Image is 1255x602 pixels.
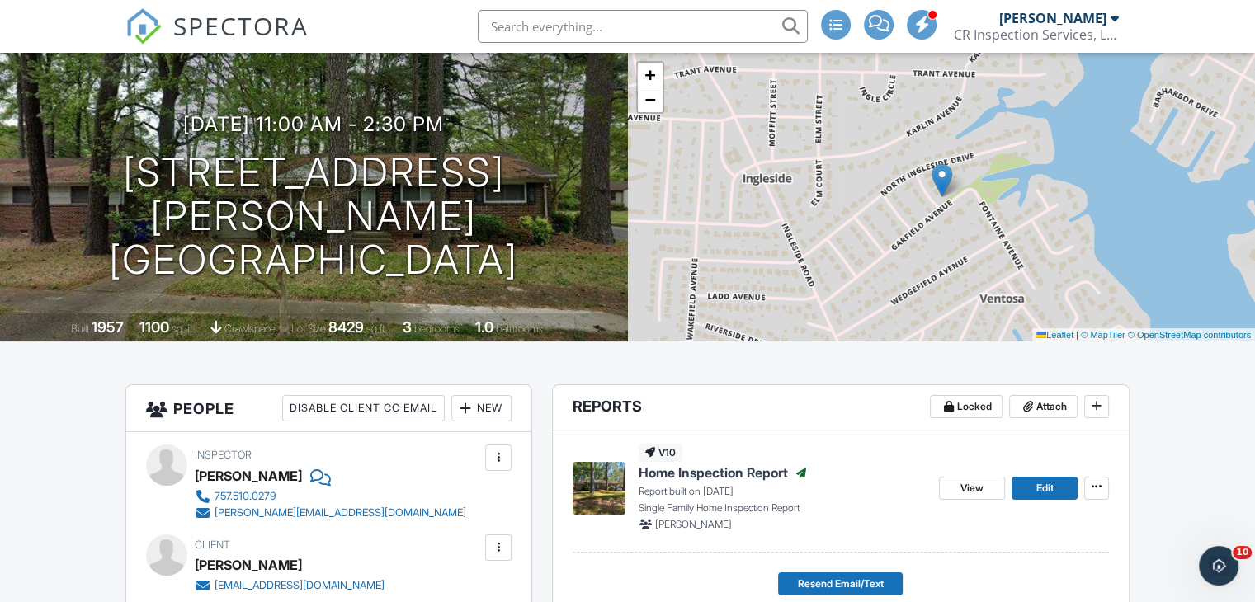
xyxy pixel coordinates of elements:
span: Built [71,322,89,335]
h1: [STREET_ADDRESS][PERSON_NAME] [GEOGRAPHIC_DATA] [26,151,602,281]
a: Leaflet [1036,330,1073,340]
span: Client [195,539,230,551]
span: bathrooms [496,322,543,335]
input: Search everything... [478,10,808,43]
a: © MapTiler [1081,330,1125,340]
a: [EMAIL_ADDRESS][DOMAIN_NAME] [195,577,385,594]
iframe: Intercom live chat [1199,546,1238,586]
div: Disable Client CC Email [282,395,445,421]
h3: [DATE] 11:00 am - 2:30 pm [183,113,444,135]
img: Marker [932,163,952,197]
a: © OpenStreetMap contributors [1128,330,1251,340]
a: Zoom out [638,87,663,112]
div: 1.0 [475,318,493,336]
span: 10 [1233,546,1252,559]
div: New [451,395,512,421]
span: sq.ft. [366,322,387,335]
a: [PERSON_NAME][EMAIL_ADDRESS][DOMAIN_NAME] [195,505,466,521]
div: 1100 [139,318,169,336]
span: Inspector [195,449,252,461]
div: 3 [403,318,412,336]
div: [PERSON_NAME] [195,463,302,488]
div: 1957 [92,318,124,336]
div: 8429 [328,318,364,336]
div: [EMAIL_ADDRESS][DOMAIN_NAME] [215,579,385,592]
a: Zoom in [638,63,663,87]
span: SPECTORA [173,8,309,43]
div: [PERSON_NAME] [195,553,302,577]
span: + [644,64,655,85]
h3: People [126,385,531,432]
div: [PERSON_NAME][EMAIL_ADDRESS][DOMAIN_NAME] [215,506,466,520]
span: Lot Size [291,322,326,335]
div: [PERSON_NAME] [999,10,1106,26]
div: 757.510.0279 [215,490,276,503]
a: 757.510.0279 [195,488,466,505]
span: bedrooms [414,322,460,335]
span: − [644,89,655,110]
div: CR Inspection Services, LLC [954,26,1119,43]
img: The Best Home Inspection Software - Spectora [125,8,162,45]
span: sq. ft. [172,322,195,335]
a: SPECTORA [125,22,309,57]
span: crawlspace [224,322,276,335]
span: | [1076,330,1078,340]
